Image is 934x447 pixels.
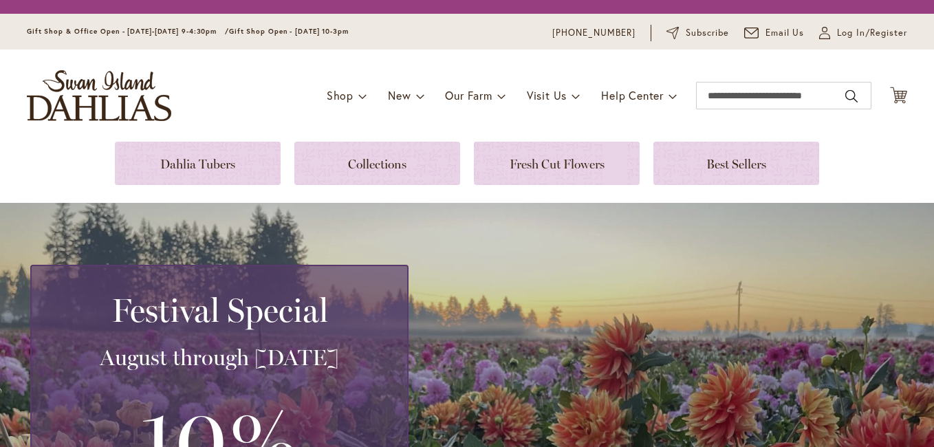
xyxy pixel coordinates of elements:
a: Email Us [744,26,805,40]
a: Subscribe [666,26,729,40]
h3: August through [DATE] [48,344,391,371]
h2: Festival Special [48,291,391,329]
button: Search [845,85,858,107]
span: New [388,88,411,102]
span: Visit Us [527,88,567,102]
a: [PHONE_NUMBER] [552,26,636,40]
span: Email Us [765,26,805,40]
a: Log In/Register [819,26,907,40]
span: Our Farm [445,88,492,102]
span: Shop [327,88,354,102]
span: Help Center [601,88,664,102]
a: store logo [27,70,171,121]
span: Subscribe [686,26,729,40]
span: Log In/Register [837,26,907,40]
span: Gift Shop & Office Open - [DATE]-[DATE] 9-4:30pm / [27,27,229,36]
span: Gift Shop Open - [DATE] 10-3pm [229,27,349,36]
